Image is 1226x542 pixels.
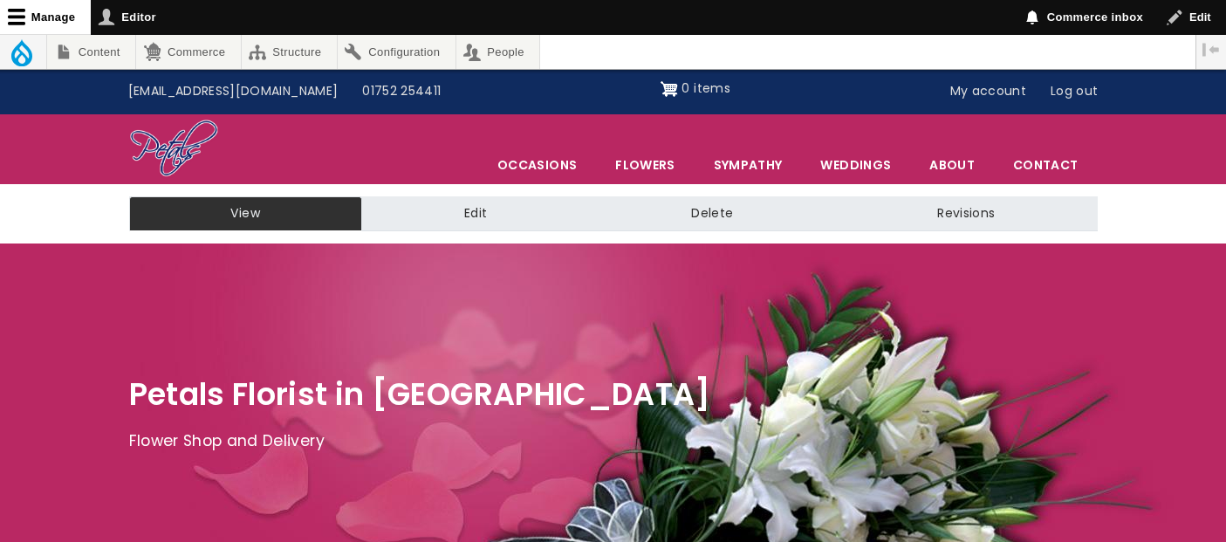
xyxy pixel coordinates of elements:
a: Commerce [136,35,240,69]
a: People [456,35,540,69]
span: 0 items [681,79,729,97]
span: Occasions [479,147,595,183]
a: Edit [362,196,589,231]
a: Configuration [338,35,455,69]
nav: Tabs [116,196,1111,231]
a: Shopping cart 0 items [661,75,730,103]
a: My account [938,75,1039,108]
span: Petals Florist in [GEOGRAPHIC_DATA] [129,373,711,415]
button: Vertical orientation [1196,35,1226,65]
span: Weddings [802,147,909,183]
img: Home [129,119,219,180]
p: Flower Shop and Delivery [129,429,1098,455]
img: Shopping cart [661,75,678,103]
a: About [911,147,993,183]
a: Contact [995,147,1096,183]
a: Sympathy [695,147,801,183]
a: [EMAIL_ADDRESS][DOMAIN_NAME] [116,75,351,108]
a: View [129,196,362,231]
a: Log out [1038,75,1110,108]
a: Content [47,35,135,69]
a: Structure [242,35,337,69]
a: Delete [589,196,835,231]
a: Flowers [597,147,693,183]
a: 01752 254411 [350,75,453,108]
a: Revisions [835,196,1097,231]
